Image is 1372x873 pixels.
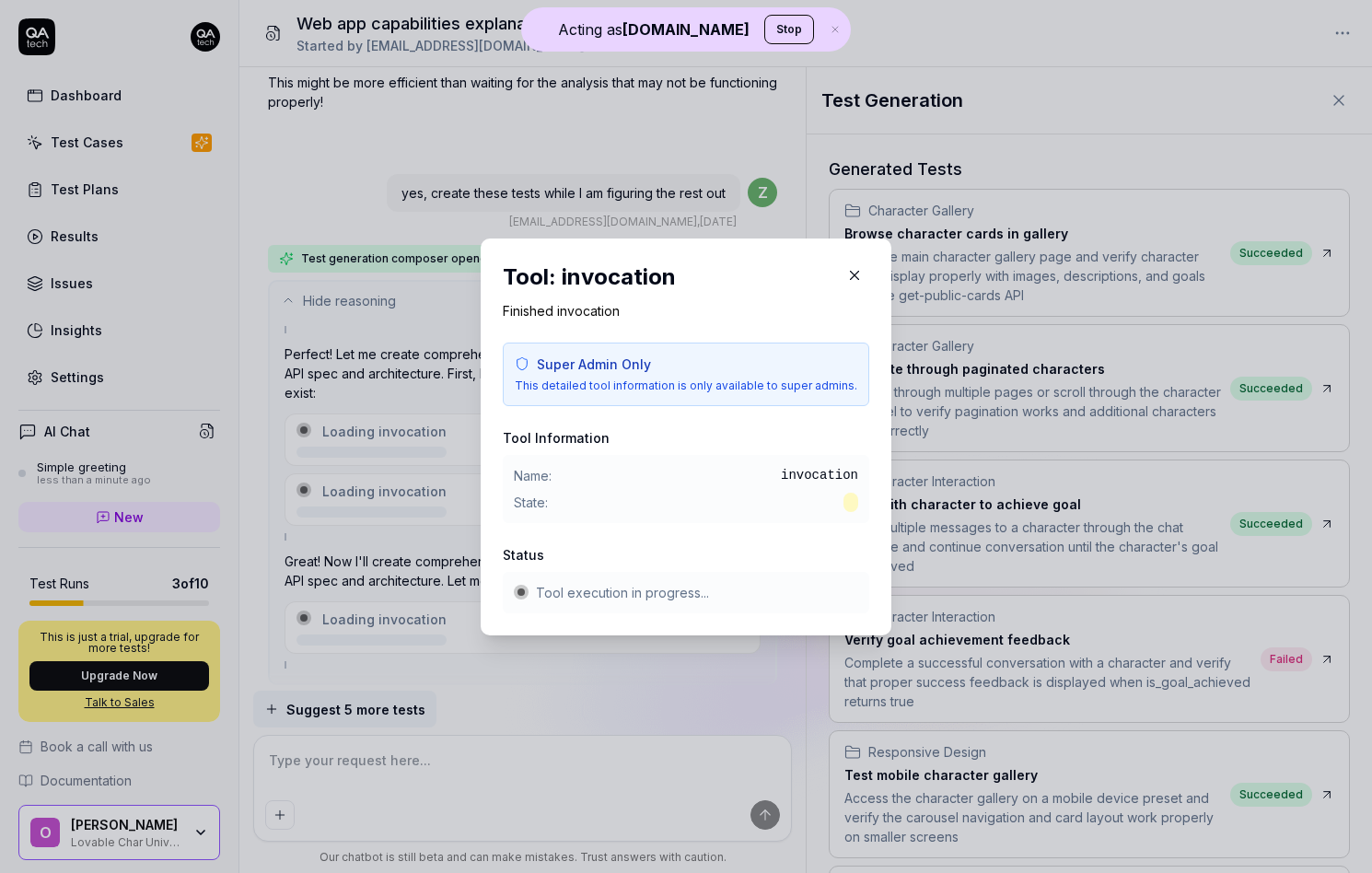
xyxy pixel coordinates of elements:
span: State: [514,493,548,512]
span: invocation [781,466,858,485]
h3: Status [503,545,869,565]
button: Close Modal [840,261,869,290]
span: Name: [514,466,552,485]
p: This detailed tool information is only available to super admins. [515,378,857,394]
h2: Tool: invocation [503,261,869,294]
p: Finished invocation [503,301,869,320]
span: Super Admin Only [537,355,651,374]
h3: Tool Information [503,428,869,448]
button: Stop [764,15,814,44]
span: Tool execution in progress... [536,583,709,602]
